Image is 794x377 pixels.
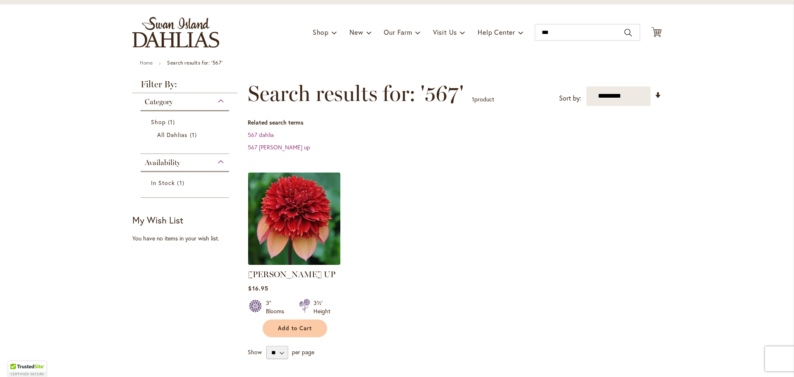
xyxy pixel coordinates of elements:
label: Sort by: [559,91,581,106]
span: New [349,28,363,36]
img: GITTY UP [246,170,343,267]
iframe: Launch Accessibility Center [6,348,29,371]
div: 3" Blooms [266,299,289,315]
span: 1 [168,118,177,126]
span: per page [292,348,314,356]
dt: Related search terms [248,118,662,127]
strong: Filter By: [132,80,237,93]
span: Search results for: '567' [248,81,464,106]
span: $16.95 [248,284,268,292]
a: Shop [151,118,221,126]
span: In Stock [151,179,175,187]
a: All Dahlias [157,130,215,139]
a: 567 dahlia [248,131,274,139]
a: GITTY UP [248,259,340,267]
span: All Dahlias [157,131,188,139]
a: In Stock 1 [151,178,221,187]
strong: Search results for: '567' [167,60,222,66]
p: product [472,93,494,106]
a: [PERSON_NAME] UP [248,269,335,279]
span: Add to Cart [278,325,312,332]
span: Category [145,97,173,106]
span: 1 [472,95,474,103]
a: store logo [132,17,219,48]
span: 1 [177,178,186,187]
span: Help Center [478,28,515,36]
span: Shop [313,28,329,36]
a: Home [140,60,153,66]
div: 3½' Height [313,299,330,315]
strong: My Wish List [132,214,183,226]
span: Our Farm [384,28,412,36]
a: 567 [PERSON_NAME] up [248,143,310,151]
span: Shop [151,118,166,126]
div: You have no items in your wish list. [132,234,243,243]
button: Add to Cart [263,319,327,337]
span: Visit Us [433,28,457,36]
span: 1 [190,130,199,139]
span: Availability [145,158,180,167]
span: Show [248,348,262,356]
